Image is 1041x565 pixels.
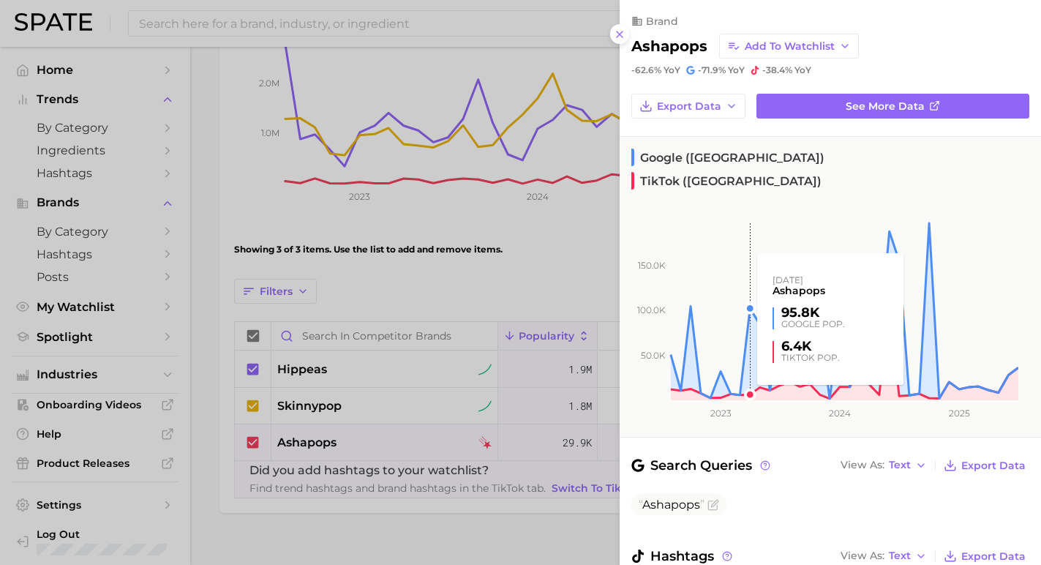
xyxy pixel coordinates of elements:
[728,64,745,76] span: YoY
[961,550,1026,563] span: Export Data
[631,172,822,190] span: TikTok ([GEOGRAPHIC_DATA])
[841,552,884,560] span: View As
[949,408,970,419] tspan: 2025
[646,15,678,28] span: brand
[794,64,811,76] span: YoY
[841,461,884,469] span: View As
[631,64,661,75] span: -62.6%
[631,149,824,166] span: Google ([GEOGRAPHIC_DATA])
[698,64,726,75] span: -71.9%
[707,499,719,511] button: Flag as miscategorized or irrelevant
[961,460,1026,472] span: Export Data
[642,498,700,512] span: Ashapops
[889,552,911,560] span: Text
[940,455,1029,476] button: Export Data
[829,408,851,419] tspan: 2024
[756,94,1029,119] a: See more data
[631,37,707,55] h2: ashapops
[719,34,859,59] button: Add to Watchlist
[664,64,680,76] span: YoY
[846,100,925,113] span: See more data
[837,456,931,475] button: View AsText
[657,100,721,113] span: Export Data
[745,40,835,53] span: Add to Watchlist
[631,455,773,476] span: Search Queries
[889,461,911,469] span: Text
[710,408,732,419] tspan: 2023
[762,64,792,75] span: -38.4%
[631,94,745,119] button: Export Data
